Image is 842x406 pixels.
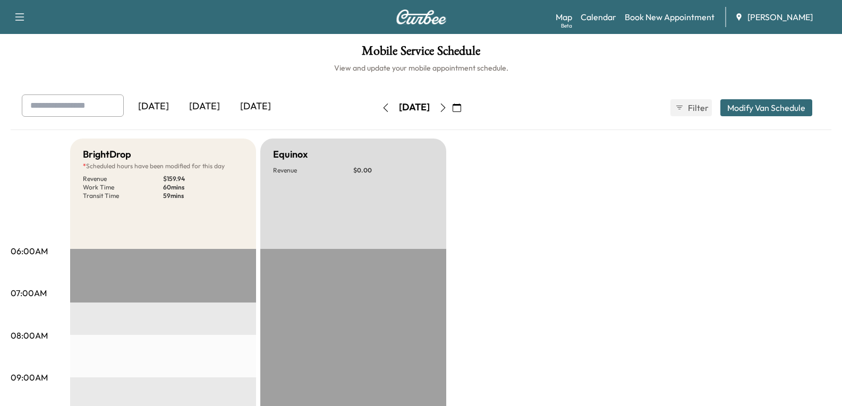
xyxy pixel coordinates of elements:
div: [DATE] [179,94,230,119]
p: $ 0.00 [353,166,433,175]
h5: BrightDrop [83,147,131,162]
span: [PERSON_NAME] [747,11,813,23]
p: Revenue [83,175,163,183]
p: 06:00AM [11,245,48,257]
p: Transit Time [83,192,163,200]
p: 59 mins [163,192,243,200]
p: $ 159.94 [163,175,243,183]
button: Filter [670,99,712,116]
button: Modify Van Schedule [720,99,812,116]
p: 07:00AM [11,287,47,299]
a: Calendar [581,11,616,23]
img: Curbee Logo [396,10,447,24]
p: 09:00AM [11,371,48,384]
h6: View and update your mobile appointment schedule. [11,63,831,73]
p: Scheduled hours have been modified for this day [83,162,243,170]
div: [DATE] [230,94,281,119]
p: Work Time [83,183,163,192]
a: MapBeta [556,11,572,23]
p: 08:00AM [11,329,48,342]
h5: Equinox [273,147,308,162]
span: Filter [688,101,707,114]
h1: Mobile Service Schedule [11,45,831,63]
a: Book New Appointment [625,11,715,23]
div: [DATE] [128,94,179,119]
p: Revenue [273,166,353,175]
div: [DATE] [399,101,430,114]
div: Beta [561,22,572,30]
p: 60 mins [163,183,243,192]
